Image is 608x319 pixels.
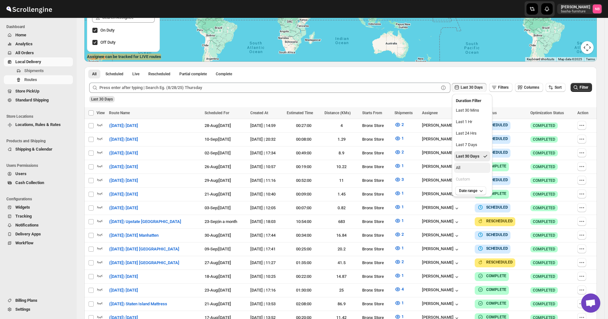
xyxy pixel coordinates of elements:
[15,298,37,303] span: Billing Plans
[109,301,167,307] span: ([DATE]) Staten Island Mattress
[250,150,283,156] div: [DATE] | 17:34
[486,260,513,264] b: RESCHEDULED
[109,111,130,115] span: Route Name
[250,205,283,211] div: [DATE] | 12:05
[109,287,138,293] span: ([DATE]) [DATE]
[15,89,39,93] span: Store PickUp
[86,53,107,62] img: Google
[533,164,555,169] span: COMPLETED
[515,83,543,92] button: Columns
[456,107,479,114] div: Last 30 Mins
[362,150,390,156] div: Bronx Store
[391,174,408,185] button: 3
[324,122,358,129] div: 4
[486,274,506,278] b: COMPLETE
[362,191,390,197] div: Bronx Store
[324,191,358,197] div: 1.45
[401,150,404,154] span: 2
[324,232,358,239] div: 16.84
[391,257,408,267] button: 2
[455,186,486,195] button: Date range
[205,137,231,142] span: 10-Sep | [DATE]
[216,71,232,77] span: Complete
[362,122,390,129] div: Bronx Store
[250,177,283,184] div: [DATE] | 11:16
[324,150,358,156] div: 8.9
[498,85,509,90] span: Filters
[533,178,555,183] span: COMPLETED
[105,175,142,186] button: ([DATE]) [DATE]
[105,230,162,241] button: ([DATE]) [DATE] Manhatten
[5,1,53,17] img: ScrollEngine
[148,71,170,77] span: Rescheduled
[109,164,138,170] span: ([DATE]) [DATE]
[362,246,390,252] div: Bronx Store
[391,147,408,157] button: 2
[456,98,488,104] h2: Duration Filter
[362,219,390,225] div: Bronx Store
[477,273,506,279] button: COMPLETE
[86,53,107,62] a: Open this area in Google Maps (opens a new window)
[324,205,358,211] div: 0.82
[422,123,460,129] div: [PERSON_NAME]
[287,260,321,266] div: 01:35:00
[4,120,73,129] button: Locations, Rules & Rates
[6,163,74,168] span: Users Permissions
[422,205,460,211] div: [PERSON_NAME]
[581,41,594,54] button: Map camera controls
[105,203,142,213] button: ([DATE]) [DATE]
[595,7,600,11] text: NB
[105,134,142,145] button: ([DATE]) [DATE]
[100,40,115,45] span: Off Duty
[105,189,142,199] button: ([DATE]) [DATE]
[533,123,555,128] span: COMPLETED
[486,246,508,251] b: SCHEDULED
[401,122,404,127] span: 2
[4,40,73,48] button: Analytics
[593,4,602,13] span: Nael Basha
[15,241,34,245] span: WorkFlow
[287,287,321,293] div: 01:30:00
[205,192,231,197] span: 21-Aug | [DATE]
[109,260,179,266] span: ([DATE]) [DATE] [GEOGRAPHIC_DATA]
[401,204,404,209] span: 1
[422,287,460,294] div: [PERSON_NAME]
[324,273,358,280] div: 14.87
[477,204,508,211] button: SCHEDULED
[205,151,231,155] span: 02-Sep | [DATE]
[15,41,33,46] span: Analytics
[401,259,404,264] span: 2
[250,191,283,197] div: [DATE] | 10:40
[486,123,508,127] b: SCHEDULED
[362,301,390,307] div: Bronx Store
[533,247,555,252] span: COMPLETED
[15,307,30,312] span: Settings
[362,260,390,266] div: Bronx Store
[477,286,506,293] button: COMPLETE
[422,111,438,115] span: Assignee
[533,205,555,211] span: COMPLETED
[6,114,74,119] span: Store Locations
[105,299,171,309] button: ([DATE]) Staten Island Mattress
[324,219,358,225] div: 683
[109,136,138,143] span: ([DATE]) [DATE]
[422,260,460,266] button: [PERSON_NAME]
[109,273,138,280] span: ([DATE]) [DATE]
[287,122,321,129] div: 00:27:00
[109,219,181,225] span: ([DATE]) Upstate [GEOGRAPHIC_DATA]
[109,205,138,211] span: ([DATE]) [DATE]
[4,31,73,40] button: Home
[250,164,283,170] div: [DATE] | 10:57
[422,246,460,253] div: [PERSON_NAME]
[105,258,183,268] button: ([DATE]) [DATE] [GEOGRAPHIC_DATA]
[4,212,73,221] button: Tracking
[422,137,460,143] button: [PERSON_NAME]
[401,232,404,237] span: 2
[205,178,231,183] span: 29-Aug | [DATE]
[391,188,408,198] button: 1
[287,301,321,307] div: 02:08:00
[422,219,460,225] button: [PERSON_NAME]
[205,274,231,279] span: 18-Aug | [DATE]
